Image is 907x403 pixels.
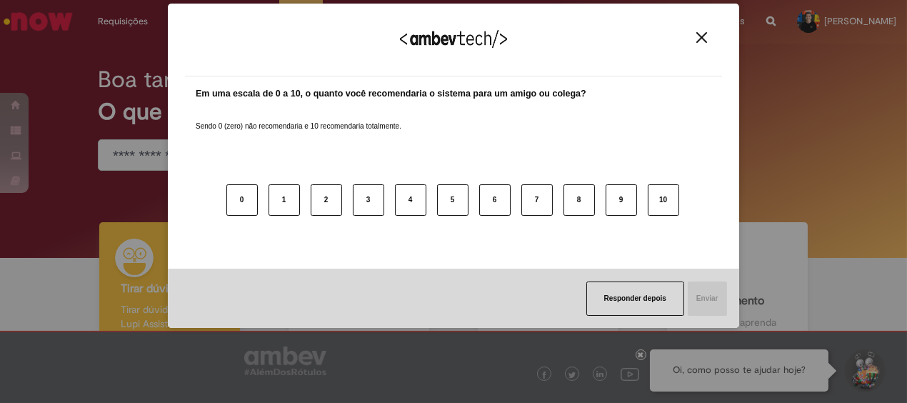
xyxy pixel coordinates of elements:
[479,184,511,216] button: 6
[437,184,468,216] button: 5
[586,282,684,316] button: Responder depois
[226,184,258,216] button: 0
[395,184,426,216] button: 4
[400,30,507,48] img: Logo Ambevtech
[353,184,384,216] button: 3
[196,87,586,101] label: Em uma escala de 0 a 10, o quanto você recomendaria o sistema para um amigo ou colega?
[606,184,637,216] button: 9
[311,184,342,216] button: 2
[521,184,553,216] button: 7
[563,184,595,216] button: 8
[648,184,679,216] button: 10
[196,104,401,131] label: Sendo 0 (zero) não recomendaria e 10 recomendaria totalmente.
[692,31,711,44] button: Close
[696,32,707,43] img: Close
[269,184,300,216] button: 1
